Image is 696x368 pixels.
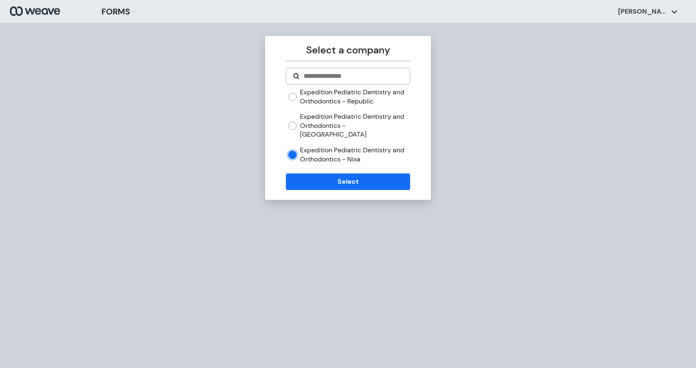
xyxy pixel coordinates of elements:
label: Expedition Pediatric Dentistry and Orthodontics - [GEOGRAPHIC_DATA] [300,112,410,139]
label: Expedition Pediatric Dentistry and Orthodontics - Nixa [300,146,410,164]
button: Select [286,173,410,190]
label: Expedition Pediatric Dentistry and Orthodontics - Republic [300,88,410,106]
p: [PERSON_NAME] [618,7,668,16]
input: Search [303,71,403,81]
p: Select a company [286,43,410,58]
h3: FORMS [101,5,130,18]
